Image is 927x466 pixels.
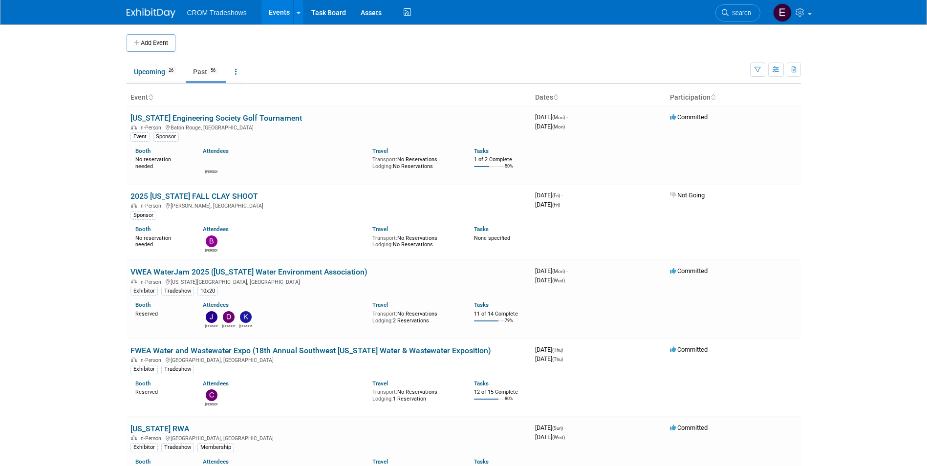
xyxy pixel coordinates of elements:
span: In-Person [139,435,164,442]
a: FWEA Water and Wastewater Expo (18th Annual Southwest [US_STATE] Water & Wastewater Exposition) [130,346,491,355]
span: 56 [208,67,218,74]
a: Travel [372,148,388,154]
div: Exhibitor [130,443,158,452]
span: (Mon) [552,124,565,129]
a: Sort by Start Date [553,93,558,101]
span: [DATE] [535,424,566,431]
div: No reservation needed [135,154,189,169]
span: Lodging: [372,163,393,169]
span: In-Person [139,203,164,209]
span: CROM Tradeshows [187,9,247,17]
div: Branden Peterson [205,247,217,253]
th: Dates [531,89,666,106]
a: VWEA WaterJam 2025 ([US_STATE] Water Environment Association) [130,267,367,276]
a: Sort by Event Name [148,93,153,101]
a: Travel [372,226,388,233]
div: Tradeshow [161,287,194,296]
div: Baton Rouge, [GEOGRAPHIC_DATA] [130,123,527,131]
a: 2025 [US_STATE] FALL CLAY SHOOT [130,191,258,201]
div: Event [130,132,150,141]
span: None specified [474,235,510,241]
span: (Fri) [552,193,560,198]
span: [DATE] [535,267,568,275]
span: Search [729,9,751,17]
span: Committed [670,346,708,353]
span: - [564,346,566,353]
a: Travel [372,458,388,465]
img: In-Person Event [131,357,137,362]
div: 10x20 [197,287,218,296]
a: Booth [135,148,151,154]
td: 79% [505,318,513,331]
a: Booth [135,301,151,308]
div: No Reservations No Reservations [372,154,459,169]
a: Tasks [474,458,489,465]
a: Booth [135,226,151,233]
div: [GEOGRAPHIC_DATA], [GEOGRAPHIC_DATA] [130,434,527,442]
span: (Wed) [552,435,565,440]
a: Search [715,4,760,21]
span: (Fri) [552,202,560,208]
span: (Wed) [552,278,565,283]
div: 11 of 14 Complete [474,311,527,318]
a: Upcoming26 [127,63,184,81]
a: Attendees [203,380,229,387]
a: [US_STATE] RWA [130,424,189,433]
div: Tradeshow [161,365,194,374]
span: (Thu) [552,347,563,353]
td: 80% [505,396,513,409]
div: 1 of 2 Complete [474,156,527,163]
a: Booth [135,458,151,465]
img: Branden Peterson [206,235,217,247]
div: Josh Homes [205,323,217,329]
div: Membership [197,443,234,452]
div: No Reservations 1 Reservation [372,387,459,402]
div: 12 of 15 Complete [474,389,527,396]
div: [GEOGRAPHIC_DATA], [GEOGRAPHIC_DATA] [130,356,527,363]
a: Tasks [474,380,489,387]
span: [DATE] [535,123,565,130]
img: In-Person Event [131,125,137,129]
img: Emily Williams [773,3,792,22]
span: [DATE] [535,355,563,362]
span: In-Person [139,279,164,285]
div: No Reservations 2 Reservations [372,309,459,324]
a: Tasks [474,301,489,308]
span: [DATE] [535,433,565,441]
a: Sort by Participation Type [711,93,715,101]
span: Committed [670,424,708,431]
span: [DATE] [535,201,560,208]
a: Tasks [474,148,489,154]
span: Transport: [372,156,397,163]
span: [DATE] [535,113,568,121]
span: Lodging: [372,396,393,402]
div: Exhibitor [130,365,158,374]
td: 50% [505,164,513,177]
span: - [564,424,566,431]
span: Transport: [372,235,397,241]
a: Past56 [186,63,226,81]
span: Committed [670,113,708,121]
a: Travel [372,301,388,308]
a: Attendees [203,226,229,233]
div: [US_STATE][GEOGRAPHIC_DATA], [GEOGRAPHIC_DATA] [130,277,527,285]
a: Travel [372,380,388,387]
a: Tasks [474,226,489,233]
span: (Mon) [552,115,565,120]
a: Booth [135,380,151,387]
span: 26 [166,67,176,74]
span: - [566,113,568,121]
button: Add Event [127,34,175,52]
div: [PERSON_NAME], [GEOGRAPHIC_DATA] [130,201,527,209]
img: Josh Homes [206,311,217,323]
span: [DATE] [535,191,563,199]
div: Alan Raymond [205,169,217,174]
span: (Mon) [552,269,565,274]
div: Reserved [135,309,189,318]
img: Kelly Lee [240,311,252,323]
span: Committed [670,267,708,275]
div: Reserved [135,387,189,396]
img: ExhibitDay [127,8,175,18]
div: Exhibitor [130,287,158,296]
img: Cameron Kenyon [206,389,217,401]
